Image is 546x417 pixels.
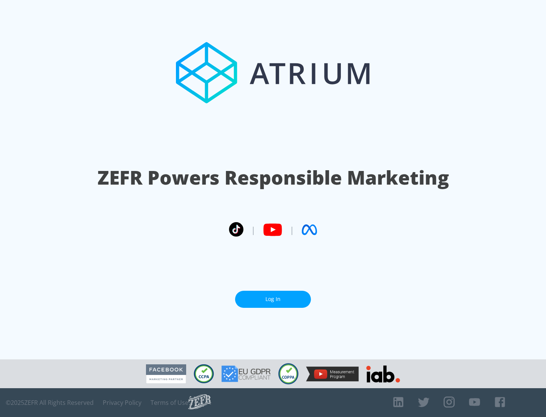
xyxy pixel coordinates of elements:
span: | [290,224,294,235]
span: © 2025 ZEFR All Rights Reserved [6,399,94,406]
img: CCPA Compliant [194,364,214,383]
a: Privacy Policy [103,399,141,406]
img: Facebook Marketing Partner [146,364,186,384]
img: GDPR Compliant [221,365,271,382]
img: YouTube Measurement Program [306,367,359,381]
a: Terms of Use [151,399,188,406]
span: | [251,224,256,235]
img: COPPA Compliant [278,363,298,384]
a: Log In [235,291,311,308]
h1: ZEFR Powers Responsible Marketing [97,165,449,191]
img: IAB [366,365,400,383]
